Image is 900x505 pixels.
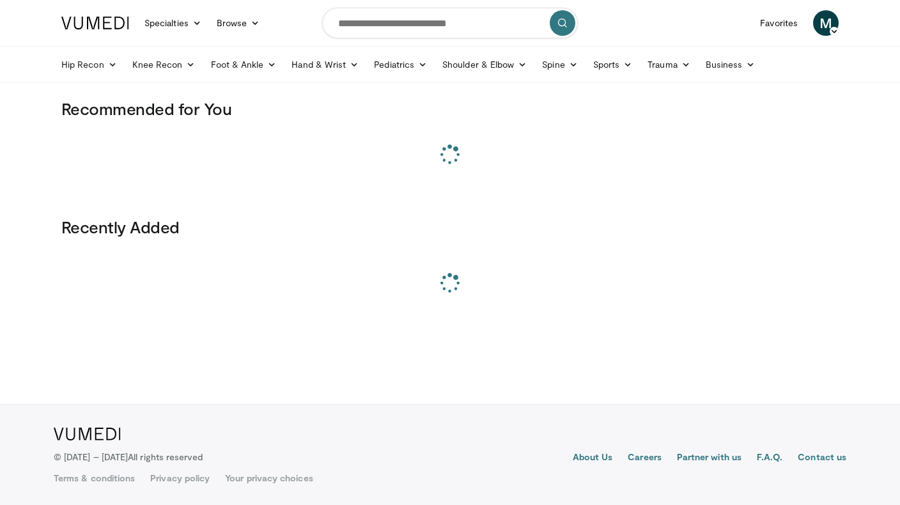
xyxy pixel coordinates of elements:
[752,10,805,36] a: Favorites
[628,451,662,466] a: Careers
[61,17,129,29] img: VuMedi Logo
[54,451,203,463] p: © [DATE] – [DATE]
[203,52,284,77] a: Foot & Ankle
[640,52,698,77] a: Trauma
[757,451,782,466] a: F.A.Q.
[366,52,435,77] a: Pediatrics
[209,10,268,36] a: Browse
[677,451,741,466] a: Partner with us
[128,451,203,462] span: All rights reserved
[54,428,121,440] img: VuMedi Logo
[137,10,209,36] a: Specialties
[54,52,125,77] a: Hip Recon
[125,52,203,77] a: Knee Recon
[61,98,839,119] h3: Recommended for You
[813,10,839,36] a: M
[61,217,839,237] h3: Recently Added
[54,472,135,485] a: Terms & conditions
[322,8,578,38] input: Search topics, interventions
[284,52,366,77] a: Hand & Wrist
[698,52,763,77] a: Business
[225,472,313,485] a: Your privacy choices
[798,451,846,466] a: Contact us
[534,52,585,77] a: Spine
[150,472,210,485] a: Privacy policy
[573,451,613,466] a: About Us
[586,52,640,77] a: Sports
[435,52,534,77] a: Shoulder & Elbow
